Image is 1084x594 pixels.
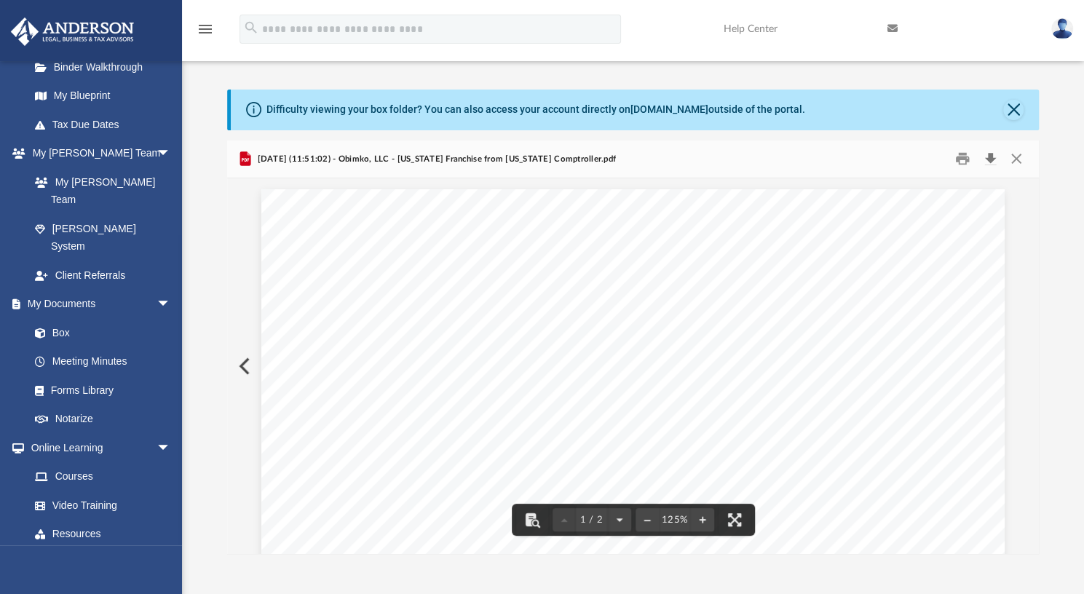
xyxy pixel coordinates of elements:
span: [DATE] (11:51:02) - Obimko, LLC - [US_STATE] Franchise from [US_STATE] Comptroller.pdf [254,153,616,166]
img: Anderson Advisors Platinum Portal [7,17,138,46]
span: arrow_drop_down [157,433,186,463]
button: Previous File [227,346,259,387]
a: My Documentsarrow_drop_down [10,290,186,319]
button: Next page [608,504,631,536]
span: 1 / 2 [576,515,608,525]
button: Download [977,148,1003,170]
a: Courses [20,462,186,491]
span: arrow_drop_down [157,139,186,169]
button: Close [1003,148,1029,170]
a: Resources [20,520,186,549]
div: Document Viewer [227,178,1039,554]
a: menu [197,28,214,38]
a: My [PERSON_NAME] Team [20,167,178,214]
button: Enter fullscreen [719,504,751,536]
a: Tax Due Dates [20,110,193,139]
a: Video Training [20,491,178,520]
a: Notarize [20,405,186,434]
a: Client Referrals [20,261,186,290]
div: Preview [227,140,1039,555]
i: search [243,20,259,36]
div: Difficulty viewing your box folder? You can also access your account directly on outside of the p... [266,102,805,117]
button: Toggle findbar [516,504,548,536]
span: arrow_drop_down [157,290,186,320]
i: menu [197,20,214,38]
img: User Pic [1051,18,1073,39]
a: Meeting Minutes [20,347,186,376]
button: Close [1003,100,1024,120]
a: [PERSON_NAME] System [20,214,186,261]
a: Forms Library [20,376,178,405]
button: Print [949,148,978,170]
button: Zoom in [691,504,714,536]
a: My Blueprint [20,82,186,111]
a: [DOMAIN_NAME] [630,103,708,115]
button: 1 / 2 [576,504,608,536]
a: Binder Walkthrough [20,52,193,82]
div: File preview [227,178,1039,554]
a: Online Learningarrow_drop_down [10,433,186,462]
a: Box [20,318,178,347]
div: Current zoom level [659,515,691,525]
button: Zoom out [636,504,659,536]
a: My [PERSON_NAME] Teamarrow_drop_down [10,139,186,168]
